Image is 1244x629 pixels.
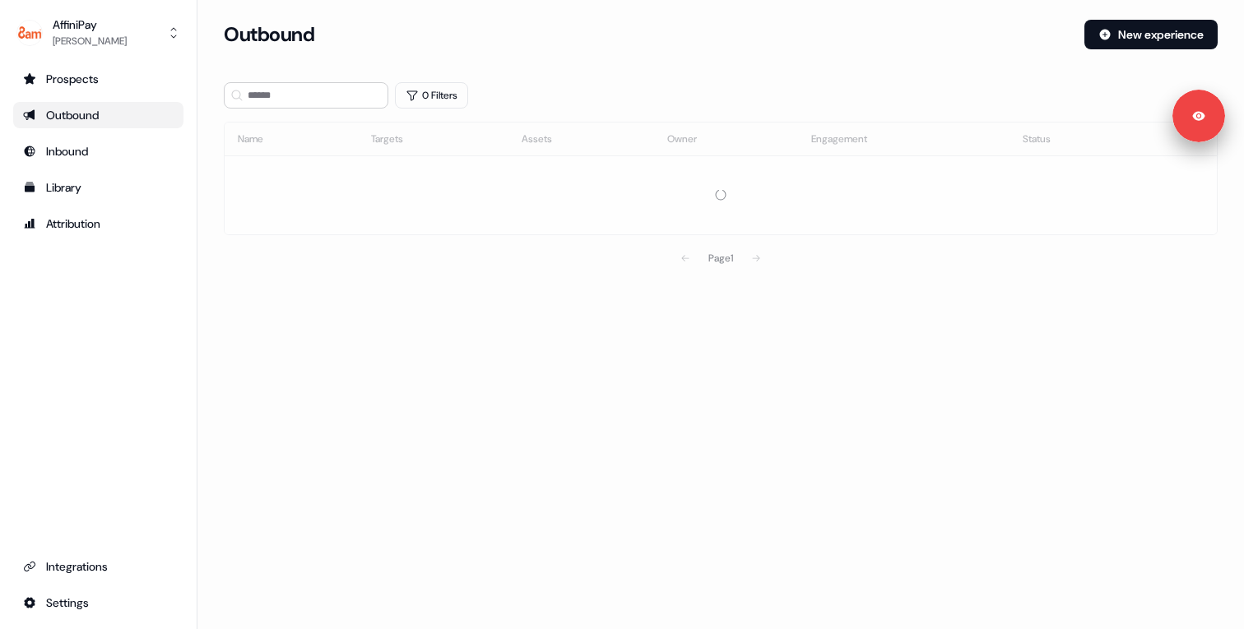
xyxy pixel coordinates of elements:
a: Go to outbound experience [13,102,183,128]
div: Library [23,179,174,196]
a: Go to integrations [13,590,183,616]
button: 0 Filters [395,82,468,109]
button: AffiniPay[PERSON_NAME] [13,13,183,53]
div: Outbound [23,107,174,123]
h3: Outbound [224,22,314,47]
a: Go to integrations [13,553,183,580]
div: Attribution [23,215,174,232]
button: New experience [1084,20,1218,49]
div: Settings [23,594,174,611]
a: Go to prospects [13,66,183,92]
div: Prospects [23,71,174,87]
div: [PERSON_NAME] [53,33,127,49]
div: AffiniPay [53,16,127,33]
a: Go to templates [13,174,183,201]
div: Integrations [23,558,174,575]
a: Go to attribution [13,210,183,237]
div: Inbound [23,143,174,160]
a: Go to Inbound [13,138,183,164]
